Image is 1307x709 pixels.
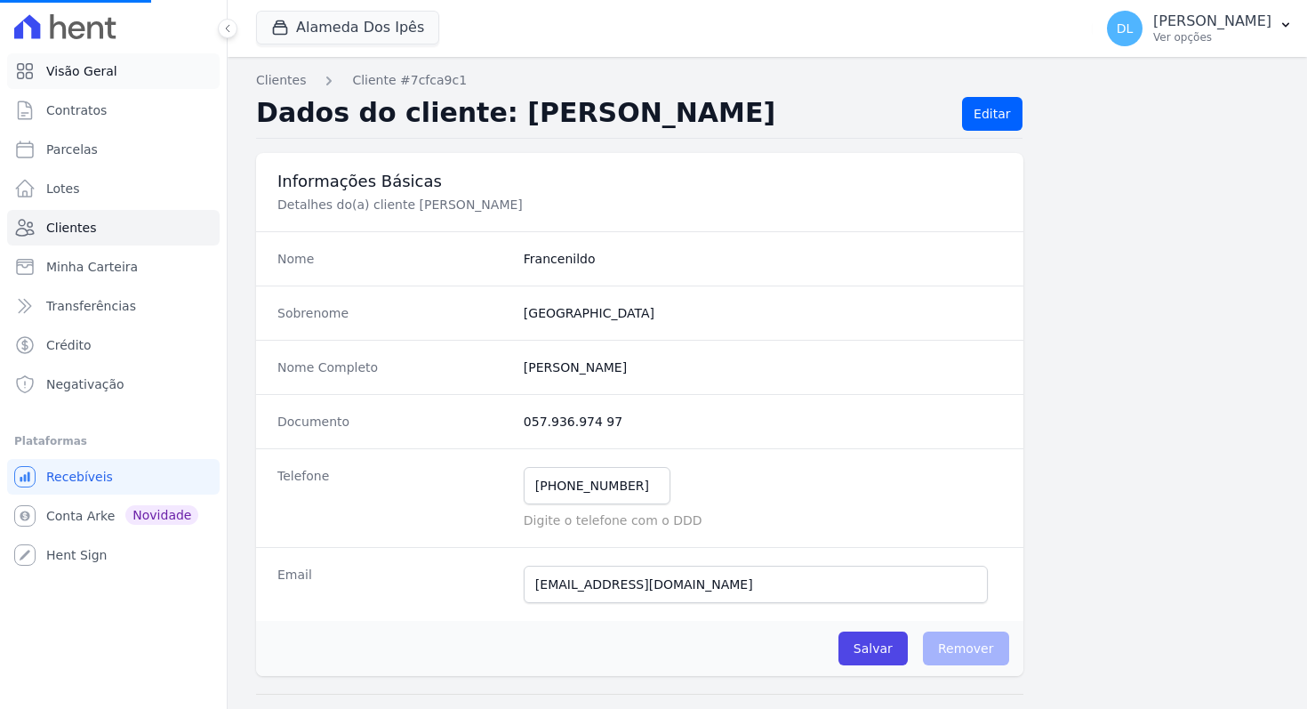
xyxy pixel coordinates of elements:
a: Transferências [7,288,220,324]
span: Remover [923,632,1009,665]
p: [PERSON_NAME] [1153,12,1271,30]
span: Recebíveis [46,468,113,486]
span: Lotes [46,180,80,197]
p: Ver opções [1153,30,1271,44]
div: Plataformas [14,431,212,452]
dt: Nome Completo [277,359,509,376]
span: Minha Carteira [46,258,138,276]
a: Cliente #7cfca9c1 [352,71,467,90]
a: Minha Carteira [7,249,220,285]
dt: Documento [277,413,509,431]
a: Visão Geral [7,53,220,89]
a: Contratos [7,93,220,128]
a: Hent Sign [7,537,220,573]
span: Clientes [46,219,96,237]
span: Hent Sign [46,546,108,564]
input: Salvar [838,632,908,665]
h2: Dados do cliente: [PERSON_NAME] [256,97,948,131]
dd: [PERSON_NAME] [524,359,1002,376]
dd: Francenildo [524,250,1002,268]
dd: 057.936.974 97 [524,413,1002,431]
span: Conta Arke [46,507,115,525]
button: DL [PERSON_NAME] Ver opções [1093,4,1307,53]
h3: Informações Básicas [277,171,1002,192]
button: Alameda Dos Ipês [256,11,439,44]
p: Detalhes do(a) cliente [PERSON_NAME] [277,196,875,214]
span: Visão Geral [46,62,117,80]
a: Crédito [7,327,220,363]
span: Parcelas [46,141,98,158]
span: Negativação [46,375,124,393]
dt: Sobrenome [277,304,509,322]
a: Conta Arke Novidade [7,498,220,534]
a: Recebíveis [7,459,220,495]
dt: Telefone [277,467,509,529]
a: Clientes [256,71,306,90]
a: Clientes [7,210,220,246]
a: Lotes [7,171,220,206]
dt: Nome [277,250,509,268]
p: Digite o telefone com o DDD [524,512,1002,529]
dd: [GEOGRAPHIC_DATA] [524,304,1002,322]
span: Contratos [46,101,107,119]
span: DL [1117,22,1134,35]
span: Novidade [125,505,198,525]
span: Crédito [46,336,92,354]
a: Negativação [7,367,220,402]
dt: Email [277,566,509,603]
span: Transferências [46,297,136,315]
nav: Breadcrumb [256,71,1279,90]
a: Parcelas [7,132,220,167]
a: Editar [962,97,1022,131]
